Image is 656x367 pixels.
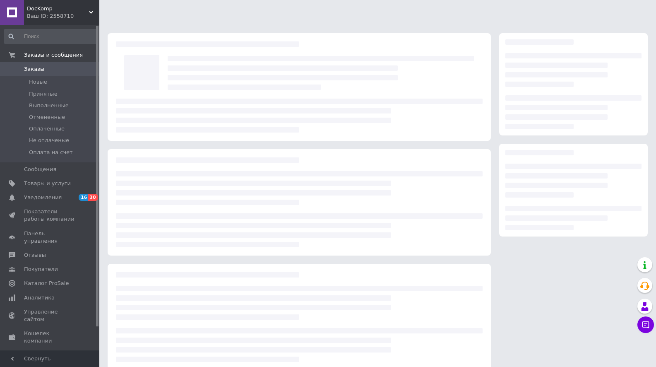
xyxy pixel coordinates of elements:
span: Новые [29,78,47,86]
span: Принятые [29,90,58,98]
span: Оплата на счет [29,149,73,156]
span: DocKomp [27,5,89,12]
span: Каталог ProSale [24,280,69,287]
span: Управление сайтом [24,308,77,323]
span: Панель управления [24,230,77,245]
span: Покупатели [24,266,58,273]
span: Не оплаченые [29,137,69,144]
span: Кошелек компании [24,330,77,345]
span: Товары и услуги [24,180,71,187]
span: Заказы и сообщения [24,51,83,59]
span: Уведомления [24,194,62,201]
span: Отмененные [29,113,65,121]
span: Показатели работы компании [24,208,77,223]
input: Поиск [4,29,98,44]
span: 16 [79,194,88,201]
span: 30 [88,194,98,201]
span: Отзывы [24,251,46,259]
span: Сообщения [24,166,56,173]
div: Ваш ID: 2558710 [27,12,99,20]
span: Заказы [24,65,44,73]
button: Чат с покупателем [637,316,654,333]
span: Аналитика [24,294,55,302]
span: Выполненные [29,102,69,109]
span: Оплаченные [29,125,65,133]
